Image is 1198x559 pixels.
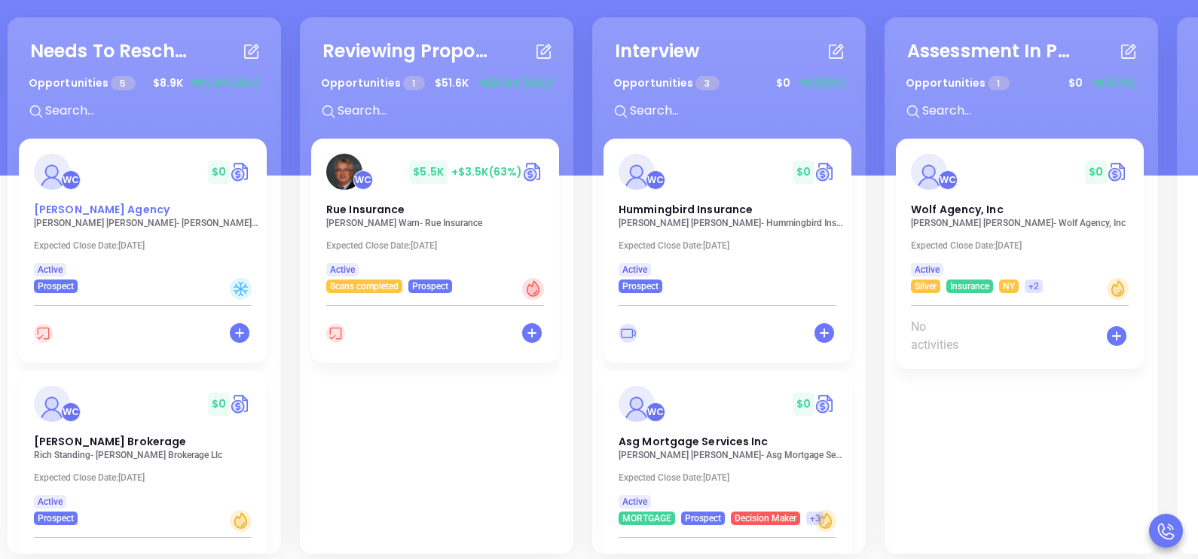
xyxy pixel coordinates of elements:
span: Active [915,261,940,278]
img: Quote [1107,160,1129,183]
p: Connie Caputo - Wolf Agency, Inc [911,218,1137,228]
img: Quote [522,160,544,183]
p: Opportunities [613,69,720,97]
img: Hummingbird Insurance [619,154,655,190]
p: Opportunities [321,69,425,97]
input: Search... [921,101,1147,121]
div: Reviewing Proposal [322,38,488,65]
span: $ 8.9K [149,72,187,95]
div: Assessment In ProgressOpportunities 1$0+$0(0%) [896,29,1147,139]
span: $ 0 [793,393,814,416]
span: 3 [695,76,719,90]
div: Hot [522,278,544,300]
span: Wolf Agency, Inc [911,202,1004,217]
p: Expected Close Date: [DATE] [34,472,260,483]
span: 1 [403,76,424,90]
input: Search... [44,101,270,121]
div: Walter Contreras [646,170,665,190]
a: profileWalter Contreras$0Circle dollar[PERSON_NAME] BrokerageRich Standing- [PERSON_NAME] Brokera... [19,371,267,525]
p: Expected Close Date: [DATE] [619,472,845,483]
div: Warm [1107,278,1129,300]
span: Silver [915,278,937,295]
div: Warm [814,510,836,532]
p: Marion Lee - Asg Mortgage Services Inc [619,450,845,460]
div: Interview [615,38,699,65]
a: profileWalter Contreras$0Circle dollarAsg Mortgage Services Inc[PERSON_NAME] [PERSON_NAME]- Asg M... [604,371,851,525]
span: Prospect [622,278,659,295]
span: Active [38,493,63,510]
p: Geoffrey Ferland - Hummingbird Insurance [619,218,845,228]
img: Chadwick Brokerage [34,386,70,422]
div: profileWalter Contreras$5.5K+$3.5K(63%)Circle dollarRue Insurance[PERSON_NAME] Warn- Rue Insuranc... [311,139,562,371]
span: Active [330,261,355,278]
span: +2 [1028,278,1039,295]
div: Walter Contreras [938,170,958,190]
span: Asg Mortgage Services Inc [619,434,769,449]
span: Active [38,261,63,278]
img: Quote [814,393,836,415]
p: Wayne Vitale - Vitale Agency [34,218,260,228]
div: profileWalter Contreras$0Circle dollarHummingbird Insurance[PERSON_NAME] [PERSON_NAME]- Hummingbi... [604,139,854,371]
span: Prospect [38,278,74,295]
p: Expected Close Date: [DATE] [326,240,552,251]
div: Cold [230,278,252,300]
span: Active [622,493,647,510]
img: Quote [230,393,252,415]
span: +$3.5K (63%) [451,164,522,179]
span: $ 0 [1085,160,1107,184]
span: Active [622,261,647,278]
span: $ 51.6K [431,72,472,95]
span: 5 [111,76,135,90]
span: Vitale Agency [34,202,170,217]
a: profileWalter Contreras$0Circle dollar[PERSON_NAME] Agency[PERSON_NAME] [PERSON_NAME]- [PERSON_NA... [19,139,267,293]
span: +$0 (0%) [1090,75,1137,91]
div: Warm [230,510,252,532]
input: Search... [628,101,854,121]
span: $ 5.5K [409,160,448,184]
span: +$5.8K (66%) [191,75,260,91]
div: profileWalter Contreras$0Circle dollarWolf Agency, Inc[PERSON_NAME] [PERSON_NAME]- Wolf Agency, I... [896,139,1147,377]
span: Prospect [412,278,448,295]
span: Rue Insurance [326,202,405,217]
span: Hummingbird Insurance [619,202,753,217]
a: profileWalter Contreras$0Circle dollarWolf Agency, Inc[PERSON_NAME] [PERSON_NAME]- Wolf Agency, I... [896,139,1144,293]
a: profileWalter Contreras$0Circle dollarHummingbird Insurance[PERSON_NAME] [PERSON_NAME]- Hummingbi... [604,139,851,293]
span: Prospect [685,510,721,527]
span: $ 0 [208,393,230,416]
span: No activities [911,318,976,354]
div: Walter Contreras [61,402,81,422]
p: Expected Close Date: [DATE] [911,240,1137,251]
div: Needs To Reschedule [30,38,196,65]
div: InterviewOpportunities 3$0+$0(0%) [604,29,854,139]
span: Insurance [950,278,989,295]
p: John Warn - Rue Insurance [326,218,552,228]
a: Quote [230,160,252,183]
span: $ 0 [793,160,814,184]
a: profileWalter Contreras$5.5K+$3.5K(63%)Circle dollarRue Insurance[PERSON_NAME] Warn- Rue Insuranc... [311,139,559,293]
span: Decision Maker [735,510,796,527]
p: Expected Close Date: [DATE] [619,240,845,251]
span: MORTGAGE [622,510,671,527]
span: NY [1003,278,1015,295]
span: +$0 (0%) [798,75,845,91]
span: Chadwick Brokerage [34,434,186,449]
div: Walter Contreras [61,170,81,190]
span: $ 0 [1065,72,1086,95]
div: Walter Contreras [646,402,665,422]
img: Quote [814,160,836,183]
p: Expected Close Date: [DATE] [34,240,260,251]
span: Prospect [38,510,74,527]
span: $ 0 [208,160,230,184]
div: Walter Contreras [353,170,373,190]
p: Opportunities [906,69,1010,97]
span: Scans completed [330,278,399,295]
div: Assessment In Progress [907,38,1073,65]
p: Rich Standing - Chadwick Brokerage Llc [34,450,260,460]
div: Reviewing ProposalOpportunities 1$51.6K+$30.6K(59%) [311,29,562,139]
span: +3 [810,510,821,527]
